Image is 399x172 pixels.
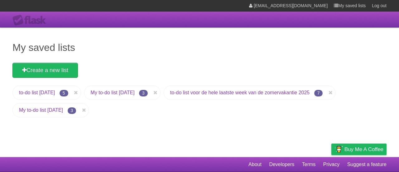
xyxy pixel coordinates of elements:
[12,15,50,26] div: Flask
[139,90,148,96] span: 3
[91,90,135,95] a: My to-do list [DATE]
[19,107,63,113] a: My to-do list [DATE]
[12,63,78,78] a: Create a new list
[323,159,339,170] a: Privacy
[331,144,387,155] a: Buy me a coffee
[68,107,76,114] span: 3
[170,90,310,95] a: to-do list voor de hele laatste week van de zomervakantie 2025
[248,159,262,170] a: About
[269,159,294,170] a: Developers
[60,90,68,96] span: 5
[19,90,55,95] a: to-do list [DATE]
[12,40,387,55] h1: My saved lists
[314,90,323,96] span: 7
[334,144,343,155] img: Buy me a coffee
[347,159,387,170] a: Suggest a feature
[302,159,316,170] a: Terms
[344,144,383,155] span: Buy me a coffee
